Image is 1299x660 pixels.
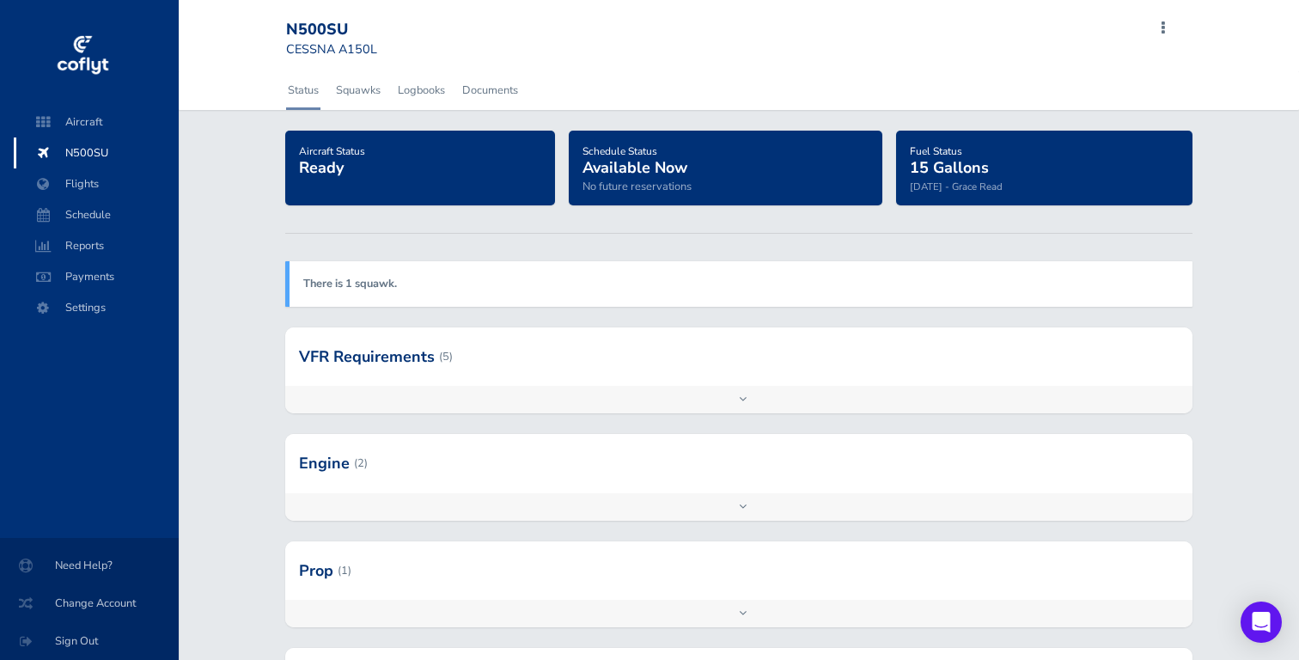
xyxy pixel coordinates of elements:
a: Schedule StatusAvailable Now [582,139,687,179]
a: Logbooks [396,71,447,109]
div: N500SU [286,21,410,40]
span: Settings [31,292,162,323]
span: Change Account [21,588,158,619]
img: coflyt logo [54,30,111,82]
span: Ready [299,157,344,178]
span: N500SU [31,137,162,168]
a: There is 1 squawk. [303,276,397,291]
span: Reports [31,230,162,261]
span: Sign Out [21,626,158,657]
span: 15 Gallons [910,157,989,178]
a: Status [286,71,320,109]
span: Payments [31,261,162,292]
span: Schedule [31,199,162,230]
span: Need Help? [21,550,158,581]
span: No future reservations [582,179,692,194]
div: Open Intercom Messenger [1241,602,1282,643]
a: Squawks [334,71,382,109]
span: Aircraft [31,107,162,137]
span: Fuel Status [910,144,962,158]
a: Documents [460,71,520,109]
span: Schedule Status [582,144,657,158]
span: Aircraft Status [299,144,365,158]
small: [DATE] - Grace Read [910,180,1003,193]
span: Available Now [582,157,687,178]
small: CESSNA A150L [286,40,377,58]
span: Flights [31,168,162,199]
